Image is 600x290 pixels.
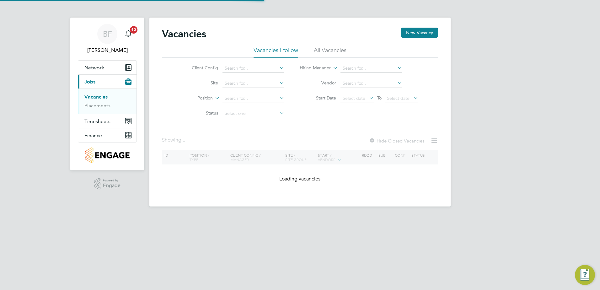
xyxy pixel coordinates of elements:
span: Ben Fraser [78,46,137,54]
span: Timesheets [84,118,110,124]
input: Search for... [340,79,402,88]
button: Network [78,61,137,74]
img: countryside-properties-logo-retina.png [85,148,129,163]
span: Jobs [84,79,95,85]
button: Engage Resource Center [575,265,595,285]
span: Network [84,65,104,71]
span: BF [103,30,112,38]
input: Search for... [222,94,284,103]
nav: Main navigation [70,18,144,170]
a: Vacancies [84,94,108,100]
button: New Vacancy [401,28,438,38]
span: ... [181,137,185,143]
label: Hiring Manager [295,65,331,71]
label: Start Date [300,95,336,101]
div: Showing [162,137,186,143]
a: Placements [84,103,110,109]
label: Vendor [300,80,336,86]
label: Client Config [182,65,218,71]
span: To [375,94,383,102]
input: Search for... [340,64,402,73]
span: Select date [343,95,365,101]
input: Search for... [222,64,284,73]
a: 12 [122,24,135,44]
span: Engage [103,183,121,188]
li: Vacancies I follow [254,46,298,58]
a: BF[PERSON_NAME] [78,24,137,54]
div: Jobs [78,89,137,114]
button: Timesheets [78,114,137,128]
span: 12 [130,26,137,34]
span: Powered by [103,178,121,183]
input: Select one [222,109,284,118]
label: Hide Closed Vacancies [369,138,424,144]
label: Site [182,80,218,86]
button: Jobs [78,75,137,89]
a: Go to home page [78,148,137,163]
input: Search for... [222,79,284,88]
label: Position [177,95,213,101]
a: Powered byEngage [94,178,121,190]
h2: Vacancies [162,28,206,40]
label: Status [182,110,218,116]
span: Finance [84,132,102,138]
li: All Vacancies [314,46,346,58]
button: Finance [78,128,137,142]
span: Select date [387,95,410,101]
